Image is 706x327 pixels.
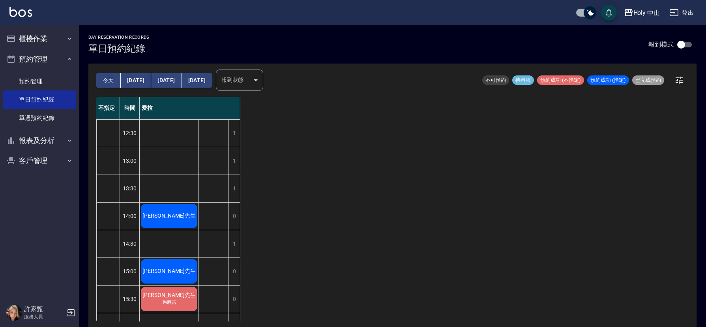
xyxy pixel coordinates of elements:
span: 待審核 [512,77,534,84]
button: save [601,5,617,21]
p: 報到模式 [648,40,674,49]
div: 愛拉 [140,97,240,119]
p: 服務人員 [24,313,64,320]
button: [DATE] [182,73,212,88]
div: 0 [228,286,240,313]
span: [PERSON_NAME]先生 [141,268,197,275]
button: 客戶管理 [3,150,76,171]
a: 預約管理 [3,72,76,90]
span: 預約成功 (不指定) [537,77,584,84]
div: 13:00 [120,147,140,175]
span: 已完成預約 [632,77,664,84]
button: 登出 [666,6,697,20]
div: 1 [228,120,240,147]
div: 1 [228,147,240,175]
button: Holy 中山 [621,5,663,21]
div: 時間 [120,97,140,119]
button: [DATE] [121,73,151,88]
img: Person [6,305,22,321]
div: 1 [228,175,240,202]
div: 不指定 [96,97,120,119]
span: 夠麻吉 [161,299,178,306]
a: 單日預約紀錄 [3,90,76,109]
h3: 單日預約紀錄 [88,43,150,54]
img: Logo [9,7,32,17]
div: 13:30 [120,175,140,202]
button: 櫃檯作業 [3,28,76,49]
button: 報表及分析 [3,130,76,151]
div: 14:00 [120,202,140,230]
span: [PERSON_NAME]先生 [141,292,197,299]
div: 12:30 [120,119,140,147]
div: 0 [228,203,240,230]
div: 0 [228,258,240,285]
div: 15:30 [120,285,140,313]
div: 15:00 [120,257,140,285]
div: 14:30 [120,230,140,257]
span: [PERSON_NAME]先生 [141,212,197,220]
span: 預約成功 (指定) [587,77,629,84]
div: 1 [228,230,240,257]
a: 單週預約紀錄 [3,109,76,127]
button: 預約管理 [3,49,76,70]
h5: 許家甄 [24,305,64,313]
span: 不可預約 [482,77,509,84]
button: [DATE] [151,73,182,88]
h2: day Reservation records [88,35,150,40]
div: Holy 中山 [633,8,660,18]
button: 今天 [96,73,121,88]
